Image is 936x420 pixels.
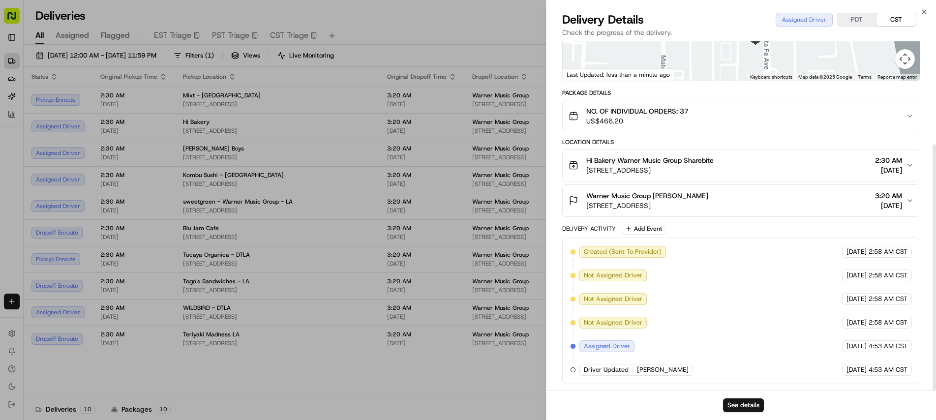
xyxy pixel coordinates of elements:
span: 4:53 AM CST [869,365,907,374]
span: Not Assigned Driver [584,318,642,327]
span: 2:58 AM CST [869,295,907,303]
span: [STREET_ADDRESS] [586,165,714,175]
a: Powered byPylon [69,166,119,174]
span: [DATE] [846,247,867,256]
span: [DATE] [846,318,867,327]
span: 3:20 AM [875,191,902,201]
button: CST [876,13,916,26]
span: 2:58 AM CST [869,318,907,327]
span: Not Assigned Driver [584,271,642,280]
button: Map camera controls [895,49,915,69]
button: See details [723,398,764,412]
button: Warner Music Group [PERSON_NAME][STREET_ADDRESS]3:20 AM[DATE] [563,185,920,216]
span: [STREET_ADDRESS] [586,201,708,210]
input: Clear [26,63,162,74]
span: Pylon [98,167,119,174]
span: [PERSON_NAME] [637,365,689,374]
span: [DATE] [875,165,902,175]
button: Hi Bakery Warner Music Group Sharebite[STREET_ADDRESS]2:30 AM[DATE] [563,150,920,181]
span: 2:30 AM [875,155,902,165]
span: [DATE] [875,201,902,210]
a: 📗Knowledge Base [6,139,79,156]
a: 💻API Documentation [79,139,162,156]
span: [DATE] [846,295,867,303]
span: Knowledge Base [20,143,75,152]
div: 📗 [10,144,18,151]
span: [DATE] [846,365,867,374]
div: Last Updated: less than a minute ago [563,68,674,81]
a: Terms (opens in new tab) [858,74,872,80]
button: NO. OF INDIVIDUAL ORDERS: 37US$466.20 [563,100,920,132]
span: Driver Updated [584,365,629,374]
span: Warner Music Group [PERSON_NAME] [586,191,708,201]
span: 4:53 AM CST [869,342,907,351]
button: PDT [837,13,876,26]
span: Delivery Details [562,12,644,28]
div: Delivery Activity [562,225,616,233]
span: Assigned Driver [584,342,630,351]
span: Hi Bakery Warner Music Group Sharebite [586,155,714,165]
img: Google [565,68,598,81]
span: [DATE] [846,342,867,351]
div: Start new chat [33,94,161,104]
div: Location Details [562,138,920,146]
div: 💻 [83,144,91,151]
img: 1736555255976-a54dd68f-1ca7-489b-9aae-adbdc363a1c4 [10,94,28,112]
div: We're available if you need us! [33,104,124,112]
span: 2:58 AM CST [869,247,907,256]
button: Add Event [622,223,665,235]
span: Map data ©2025 Google [798,74,852,80]
span: US$466.20 [586,116,689,126]
a: Open this area in Google Maps (opens a new window) [565,68,598,81]
span: NO. OF INDIVIDUAL ORDERS: 37 [586,106,689,116]
span: Created (Sent To Provider) [584,247,662,256]
img: Nash [10,10,30,30]
span: API Documentation [93,143,158,152]
span: 2:58 AM CST [869,271,907,280]
button: Start new chat [167,97,179,109]
span: [DATE] [846,271,867,280]
div: Package Details [562,89,920,97]
p: Check the progress of the delivery. [562,28,920,37]
p: Welcome 👋 [10,39,179,55]
a: Report a map error [877,74,917,80]
button: Keyboard shortcuts [750,74,792,81]
span: Not Assigned Driver [584,295,642,303]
